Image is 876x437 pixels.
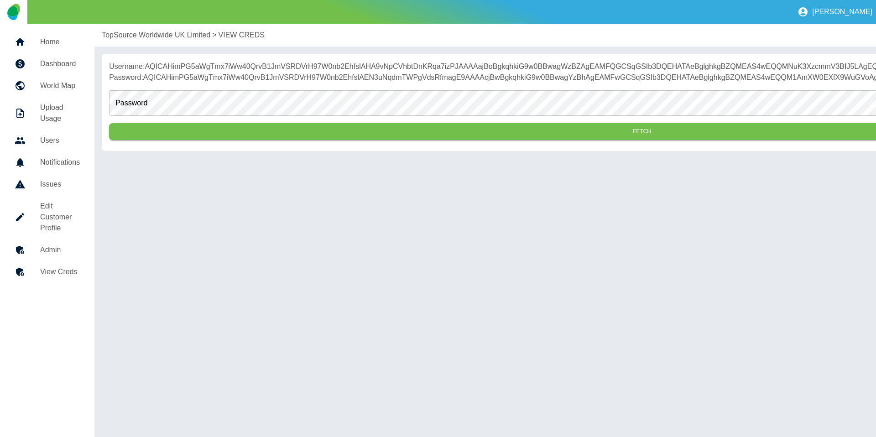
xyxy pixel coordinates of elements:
a: View Creds [7,261,87,283]
a: Edit Customer Profile [7,195,87,239]
a: Upload Usage [7,97,87,130]
h5: View Creds [40,266,80,277]
a: VIEW CREDS [219,30,265,41]
a: Issues [7,173,87,195]
h5: World Map [40,80,80,91]
h5: Home [40,36,80,47]
a: World Map [7,75,87,97]
a: Dashboard [7,53,87,75]
a: Home [7,31,87,53]
a: Admin [7,239,87,261]
a: Users [7,130,87,151]
a: TopSource Worldwide UK Limited [102,30,210,41]
a: Notifications [7,151,87,173]
h5: Issues [40,179,80,190]
p: > [212,30,216,41]
button: [PERSON_NAME] [794,3,876,21]
h5: Upload Usage [40,102,80,124]
h5: Dashboard [40,58,80,69]
h5: Users [40,135,80,146]
p: [PERSON_NAME] [812,8,872,16]
img: Logo [7,4,20,20]
h5: Admin [40,245,80,255]
h5: Edit Customer Profile [40,201,80,234]
h5: Notifications [40,157,80,168]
